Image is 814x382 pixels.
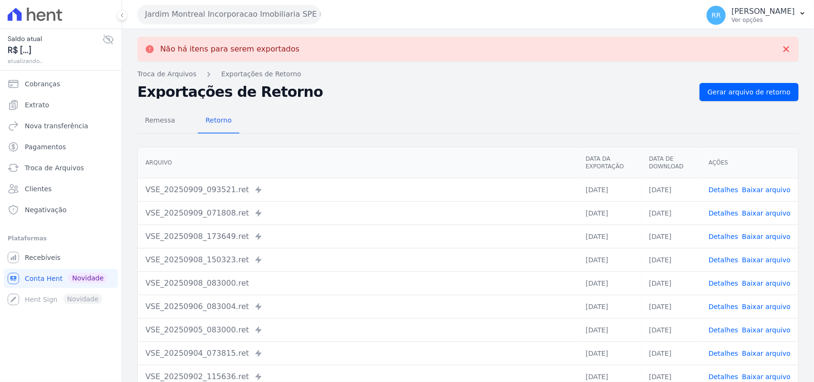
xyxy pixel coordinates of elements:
div: VSE_20250906_083004.ret [145,301,570,312]
a: Detalhes [709,233,738,240]
div: VSE_20250908_083000.ret [145,278,570,289]
a: Extrato [4,95,118,114]
a: Troca de Arquivos [137,69,196,79]
span: Troca de Arquivos [25,163,84,173]
div: VSE_20250909_093521.ret [145,184,570,196]
a: Recebíveis [4,248,118,267]
span: Recebíveis [25,253,61,262]
th: Ações [701,147,798,178]
td: [DATE] [578,201,641,225]
a: Baixar arquivo [742,326,791,334]
span: Retorno [200,111,237,130]
span: Remessa [139,111,181,130]
td: [DATE] [641,225,701,248]
span: atualizando... [8,57,103,65]
button: Jardim Montreal Incorporacao Imobiliaria SPE LTDA [137,5,320,24]
th: Data de Download [641,147,701,178]
nav: Breadcrumb [137,69,799,79]
p: [PERSON_NAME] [732,7,795,16]
th: Arquivo [138,147,578,178]
div: Plataformas [8,233,114,244]
span: Conta Hent [25,274,62,283]
a: Baixar arquivo [742,279,791,287]
th: Data da Exportação [578,147,641,178]
a: Negativação [4,200,118,219]
td: [DATE] [578,271,641,295]
a: Baixar arquivo [742,350,791,357]
a: Detalhes [709,256,738,264]
span: Negativação [25,205,67,215]
td: [DATE] [578,295,641,318]
span: Nova transferência [25,121,88,131]
a: Remessa [137,109,183,134]
p: Ver opções [732,16,795,24]
span: Clientes [25,184,52,194]
td: [DATE] [578,341,641,365]
a: Baixar arquivo [742,209,791,217]
a: Baixar arquivo [742,303,791,310]
a: Baixar arquivo [742,186,791,194]
div: VSE_20250904_073815.ret [145,348,570,359]
a: Baixar arquivo [742,233,791,240]
a: Nova transferência [4,116,118,135]
a: Baixar arquivo [742,256,791,264]
span: Novidade [68,273,107,283]
a: Cobranças [4,74,118,93]
td: [DATE] [641,318,701,341]
a: Detalhes [709,373,738,381]
span: Extrato [25,100,49,110]
a: Detalhes [709,186,738,194]
div: VSE_20250909_071808.ret [145,207,570,219]
a: Conta Hent Novidade [4,269,118,288]
a: Detalhes [709,303,738,310]
td: [DATE] [578,248,641,271]
div: VSE_20250908_173649.ret [145,231,570,242]
td: [DATE] [578,225,641,248]
div: VSE_20250908_150323.ret [145,254,570,266]
a: Baixar arquivo [742,373,791,381]
a: Detalhes [709,350,738,357]
h2: Exportações de Retorno [137,85,692,99]
div: VSE_20250905_083000.ret [145,324,570,336]
a: Detalhes [709,279,738,287]
a: Exportações de Retorno [221,69,301,79]
p: Não há itens para serem exportados [160,44,299,54]
a: Gerar arquivo de retorno [700,83,799,101]
td: [DATE] [641,248,701,271]
td: [DATE] [641,178,701,201]
a: Retorno [198,109,239,134]
td: [DATE] [578,178,641,201]
td: [DATE] [641,271,701,295]
nav: Sidebar [8,74,114,309]
td: [DATE] [578,318,641,341]
a: Clientes [4,179,118,198]
td: [DATE] [641,295,701,318]
a: Detalhes [709,326,738,334]
span: Saldo atual [8,34,103,44]
span: R$ [...] [8,44,103,57]
span: Pagamentos [25,142,66,152]
span: RR [711,12,721,19]
a: Pagamentos [4,137,118,156]
td: [DATE] [641,201,701,225]
button: RR [PERSON_NAME] Ver opções [699,2,814,29]
a: Troca de Arquivos [4,158,118,177]
span: Cobranças [25,79,60,89]
span: Gerar arquivo de retorno [708,87,791,97]
a: Detalhes [709,209,738,217]
td: [DATE] [641,341,701,365]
